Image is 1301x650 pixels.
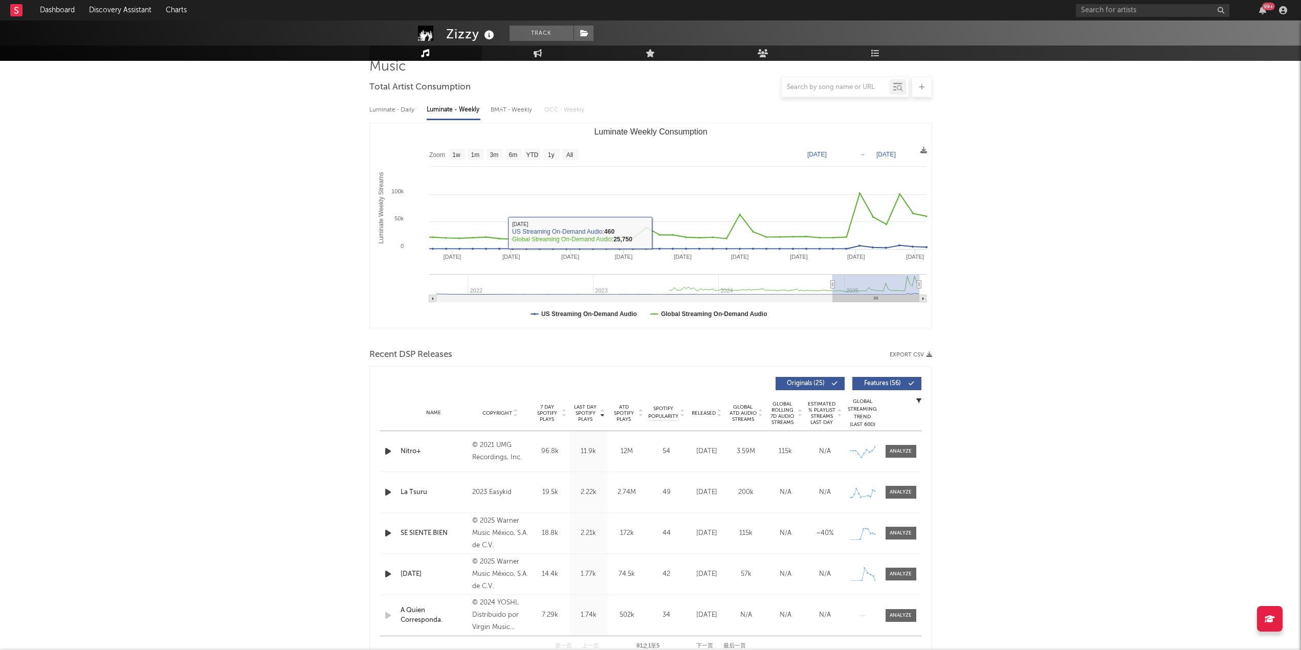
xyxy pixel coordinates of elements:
[649,610,685,620] div: 34
[768,569,803,579] div: N/A
[401,446,468,457] a: Nitro+
[610,610,644,620] div: 502k
[690,610,724,620] div: [DATE]
[534,446,567,457] div: 96.8k
[729,528,763,539] div: 115k
[509,151,517,159] text: 6m
[859,151,866,158] text: →
[614,254,632,260] text: [DATE]
[452,151,460,159] text: 1w
[729,446,763,457] div: 3.59M
[1076,4,1229,17] input: Search for artists
[472,556,528,593] div: © 2025 Warner Music México, S.A. de C.V.
[610,487,644,498] div: 2.74M
[648,405,678,420] span: Spotify Popularity
[391,188,404,194] text: 100k
[859,380,906,387] span: Features ( 56 )
[808,446,842,457] div: N/A
[370,123,932,328] svg: Luminate Weekly Consumption
[394,215,404,221] text: 50k
[443,254,461,260] text: [DATE]
[729,610,763,620] div: N/A
[446,26,497,42] div: Zizzy
[547,151,554,159] text: 1y
[890,352,932,358] button: Export CSV
[534,404,561,422] span: 7 Day Spotify Plays
[808,401,836,425] span: Estimated % Playlist Streams Last Day
[427,101,480,119] div: Luminate - Weekly
[782,83,890,92] input: Search by song name or URL
[808,610,842,620] div: N/A
[1259,6,1266,14] button: 99+
[369,349,452,361] span: Recent DSP Releases
[610,569,644,579] div: 74.5k
[876,151,896,158] text: [DATE]
[572,569,605,579] div: 1.77k
[768,401,797,425] span: Global Rolling 7D Audio Streams
[572,487,605,498] div: 2.22k
[400,243,403,249] text: 0
[429,151,445,159] text: Zoom
[378,172,385,244] text: Luminate Weekly Streams
[776,377,845,390] button: Originals(25)
[690,446,724,457] div: [DATE]
[723,643,746,649] button: 最后一页
[534,569,567,579] div: 14.4k
[790,254,808,260] text: [DATE]
[471,151,479,159] text: 1m
[649,446,685,457] div: 54
[555,643,572,649] button: 第一页
[729,569,763,579] div: 57k
[566,151,572,159] text: All
[534,528,567,539] div: 18.8k
[572,446,605,457] div: 11.9k
[674,254,692,260] text: [DATE]
[808,569,842,579] div: N/A
[594,127,707,136] text: Luminate Weekly Consumption
[649,569,685,579] div: 42
[847,398,878,429] div: Global Streaming Trend (Last 60D)
[541,310,637,318] text: US Streaming On-Demand Audio
[690,569,724,579] div: [DATE]
[729,487,763,498] div: 200k
[401,409,468,417] div: Name
[696,643,713,649] button: 下一页
[491,101,534,119] div: BMAT - Weekly
[401,606,468,625] a: A Quien Corresponda.
[768,446,803,457] div: 115k
[610,528,644,539] div: 172k
[561,254,579,260] text: [DATE]
[582,643,599,649] button: 上一页
[649,528,685,539] div: 44
[610,404,637,422] span: ATD Spotify Plays
[482,410,512,416] span: Copyright
[729,404,757,422] span: Global ATD Audio Streams
[808,528,842,539] div: ~ 40 %
[369,101,416,119] div: Luminate - Daily
[572,404,599,422] span: Last Day Spotify Plays
[807,151,827,158] text: [DATE]
[610,446,644,457] div: 12M
[649,487,685,498] div: 49
[472,439,528,464] div: © 2021 UMG Recordings, Inc.
[731,254,748,260] text: [DATE]
[401,569,468,579] a: [DATE]
[534,610,567,620] div: 7.29k
[472,597,528,634] div: © 2024 YOSHI, Distribuido por Virgin Music México
[690,528,724,539] div: [DATE]
[572,610,605,620] div: 1.74k
[510,26,574,41] button: Track
[401,528,468,539] a: SE SIENTE BIEN
[502,254,520,260] text: [DATE]
[690,487,724,498] div: [DATE]
[906,254,924,260] text: [DATE]
[401,487,468,498] a: La Tsuru
[768,487,803,498] div: N/A
[692,410,716,416] span: Released
[572,528,605,539] div: 2.21k
[534,487,567,498] div: 19.5k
